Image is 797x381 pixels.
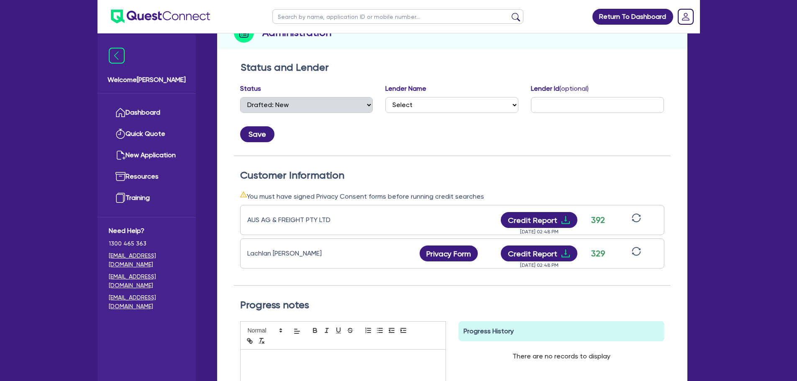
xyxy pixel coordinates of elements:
[420,245,478,261] button: Privacy Form
[109,239,185,248] span: 1300 465 363
[385,84,426,94] label: Lender Name
[592,9,673,25] a: Return To Dashboard
[240,191,664,202] div: You must have signed Privacy Consent forms before running credit searches
[502,341,620,371] div: There are no records to display
[632,247,641,256] span: sync
[272,9,523,24] input: Search by name, application ID or mobile number...
[675,6,697,28] a: Dropdown toggle
[247,248,352,258] div: Lachlan [PERSON_NAME]
[247,215,352,225] div: AUS AG & FREIGHT PTY LTD
[109,251,185,269] a: [EMAIL_ADDRESS][DOMAIN_NAME]
[588,247,609,260] div: 329
[629,246,643,261] button: sync
[632,213,641,222] span: sync
[241,61,664,74] h2: Status and Lender
[115,129,126,139] img: quick-quote
[109,272,185,290] a: [EMAIL_ADDRESS][DOMAIN_NAME]
[240,169,664,182] h2: Customer Information
[240,191,247,198] span: warning
[531,84,589,94] label: Lender Id
[115,171,126,182] img: resources
[559,84,589,92] span: (optional)
[115,193,126,203] img: training
[109,123,185,145] a: Quick Quote
[108,75,186,85] span: Welcome [PERSON_NAME]
[588,214,609,226] div: 392
[111,10,210,23] img: quest-connect-logo-blue
[629,213,643,228] button: sync
[109,166,185,187] a: Resources
[115,150,126,160] img: new-application
[109,145,185,166] a: New Application
[109,102,185,123] a: Dashboard
[109,293,185,311] a: [EMAIL_ADDRESS][DOMAIN_NAME]
[501,212,577,228] button: Credit Reportdownload
[501,245,577,261] button: Credit Reportdownload
[561,215,571,225] span: download
[109,48,125,64] img: icon-menu-close
[561,248,571,258] span: download
[459,321,664,341] div: Progress History
[240,299,664,311] h2: Progress notes
[240,84,261,94] label: Status
[240,126,274,142] button: Save
[109,226,185,236] span: Need Help?
[109,187,185,209] a: Training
